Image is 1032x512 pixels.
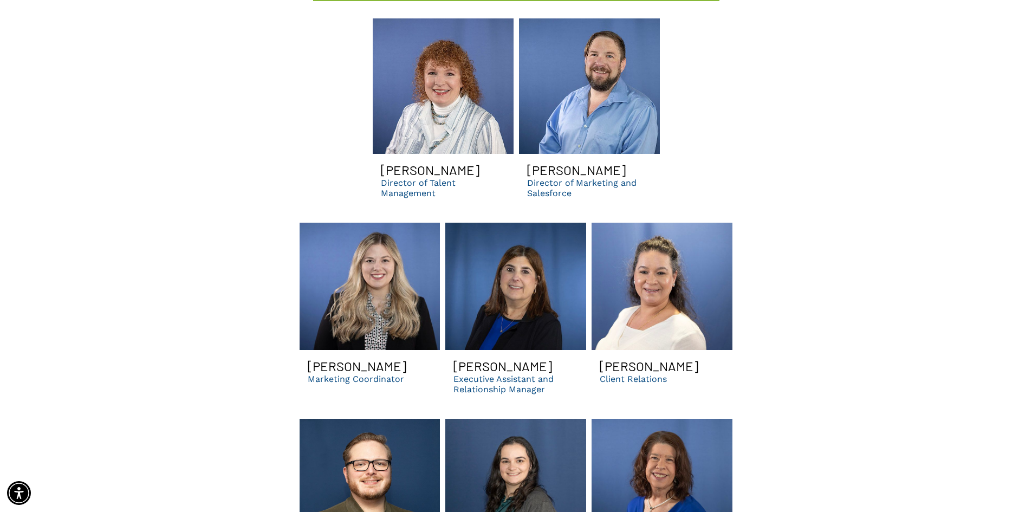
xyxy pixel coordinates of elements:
[600,358,698,374] h3: [PERSON_NAME]
[308,358,406,374] h3: [PERSON_NAME]
[453,374,578,394] p: Executive Assistant and Relationship Manager
[381,162,479,178] h3: [PERSON_NAME]
[527,178,652,198] p: Director of Marketing and Salesforce
[453,358,552,374] h3: [PERSON_NAME]
[600,374,667,384] p: Client Relations
[519,18,660,154] a: A man with a beard is wearing a blue shirt and smiling.
[300,223,440,350] a: A woman with red hair is smiling for the camera in front of a blue background.
[527,162,626,178] h3: [PERSON_NAME]
[592,223,732,350] a: A woman in a white shirt is smiling in front of a blue background.
[308,374,404,384] p: Marketing Coordinator
[381,178,505,198] p: Director of Talent Management
[7,481,31,505] div: Accessibility Menu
